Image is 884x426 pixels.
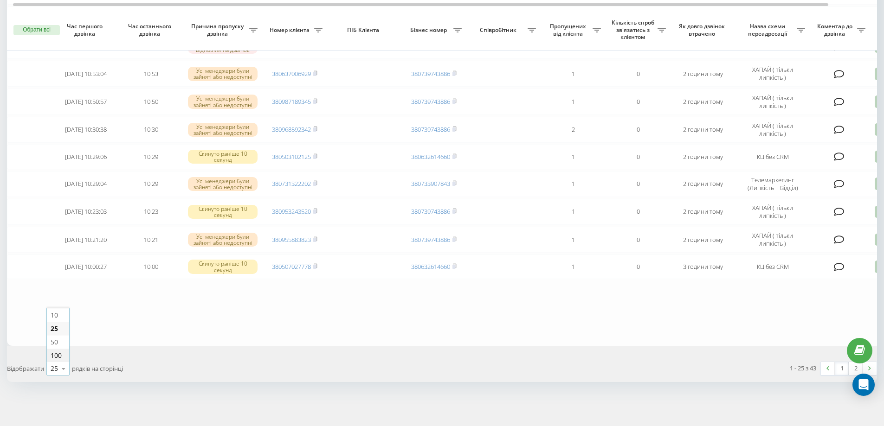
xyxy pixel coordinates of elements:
[736,171,810,197] td: Телемаркетинг (Липкість + Відділ)
[736,89,810,114] td: ХАПАЙ ( тільки липкість )
[411,97,450,106] a: 380739743886
[53,199,118,225] td: [DATE] 10:23:03
[411,179,450,188] a: 380733907843
[852,374,875,396] div: Open Intercom Messenger
[736,117,810,143] td: ХАПАЙ ( тільки липкість )
[736,199,810,225] td: ХАПАЙ ( тільки липкість )
[188,23,249,37] span: Причина пропуску дзвінка
[53,254,118,279] td: [DATE] 10:00:27
[118,117,183,143] td: 10:30
[267,26,314,34] span: Номер клієнта
[671,145,736,169] td: 2 години тому
[610,19,658,41] span: Кількість спроб зв'язатись з клієнтом
[606,227,671,253] td: 0
[849,362,863,375] a: 2
[736,145,810,169] td: КЦ без CRM
[118,171,183,197] td: 10:29
[671,89,736,114] td: 2 години тому
[736,227,810,253] td: ХАПАЙ ( тільки липкість )
[272,70,311,78] a: 380637006929
[272,262,311,271] a: 380507027778
[7,364,44,373] span: Відображати
[406,26,453,34] span: Бізнес номер
[606,254,671,279] td: 0
[606,171,671,197] td: 0
[188,67,258,81] div: Усі менеджери були зайняті або недоступні
[188,205,258,219] div: Скинуто раніше 10 секунд
[51,337,58,346] span: 50
[272,207,311,216] a: 380953243520
[61,23,111,37] span: Час першого дзвінка
[606,61,671,87] td: 0
[790,363,816,373] div: 1 - 25 з 43
[606,89,671,114] td: 0
[606,199,671,225] td: 0
[118,89,183,114] td: 10:50
[541,145,606,169] td: 1
[411,262,450,271] a: 380632614660
[188,233,258,247] div: Усі менеджери були зайняті або недоступні
[411,235,450,244] a: 380739743886
[545,23,593,37] span: Пропущених від клієнта
[541,61,606,87] td: 1
[51,364,58,373] div: 25
[736,61,810,87] td: ХАПАЙ ( тільки липкість )
[118,145,183,169] td: 10:29
[671,199,736,225] td: 2 години тому
[188,123,258,137] div: Усі менеджери були зайняті або недоступні
[541,117,606,143] td: 2
[835,362,849,375] a: 1
[541,171,606,197] td: 1
[51,311,58,319] span: 10
[53,145,118,169] td: [DATE] 10:29:06
[411,153,450,161] a: 380632614660
[411,70,450,78] a: 380739743886
[671,227,736,253] td: 2 години тому
[740,23,797,37] span: Назва схеми переадресації
[188,150,258,164] div: Скинуто раніше 10 секунд
[126,23,176,37] span: Час останнього дзвінка
[678,23,728,37] span: Як довго дзвінок втрачено
[53,171,118,197] td: [DATE] 10:29:04
[51,324,58,333] span: 25
[272,153,311,161] a: 380503102125
[606,145,671,169] td: 0
[272,125,311,134] a: 380968592342
[72,364,123,373] span: рядків на сторінці
[471,26,528,34] span: Співробітник
[411,125,450,134] a: 380739743886
[272,179,311,188] a: 380731322202
[541,254,606,279] td: 1
[606,117,671,143] td: 0
[53,61,118,87] td: [DATE] 10:53:04
[188,177,258,191] div: Усі менеджери були зайняті або недоступні
[671,171,736,197] td: 2 години тому
[118,199,183,225] td: 10:23
[272,97,311,106] a: 380987189345
[411,207,450,216] a: 380739743886
[671,254,736,279] td: 3 години тому
[335,26,394,34] span: ПІБ Клієнта
[671,117,736,143] td: 2 години тому
[814,23,857,37] span: Коментар до дзвінка
[118,227,183,253] td: 10:21
[272,235,311,244] a: 380955883823
[118,61,183,87] td: 10:53
[541,227,606,253] td: 1
[188,95,258,108] div: Усі менеджери були зайняті або недоступні
[13,25,60,35] button: Обрати всі
[188,260,258,273] div: Скинуто раніше 10 секунд
[671,61,736,87] td: 2 години тому
[541,89,606,114] td: 1
[51,351,62,360] span: 100
[53,89,118,114] td: [DATE] 10:50:57
[53,227,118,253] td: [DATE] 10:21:20
[541,199,606,225] td: 1
[118,254,183,279] td: 10:00
[736,254,810,279] td: КЦ без CRM
[53,117,118,143] td: [DATE] 10:30:38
